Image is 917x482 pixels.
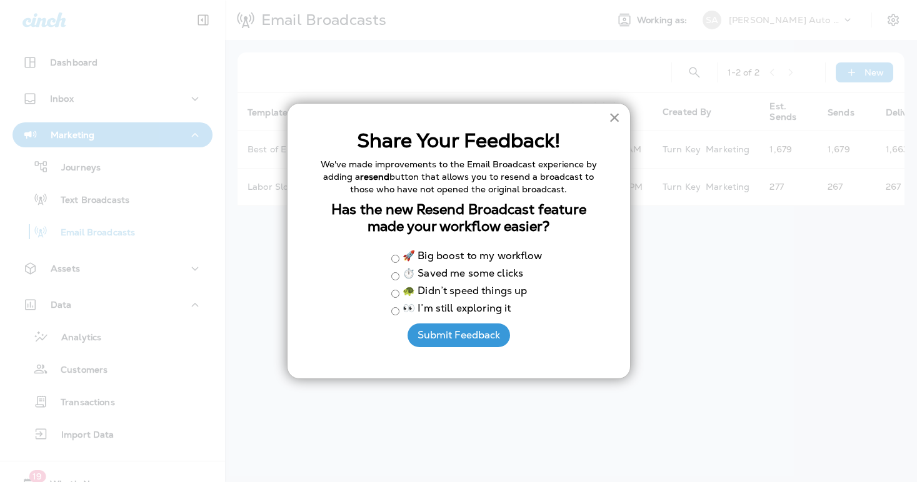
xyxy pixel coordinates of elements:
span: We've made improvements to the Email Broadcast experience by adding a [321,159,599,182]
span: button that allows you to resend a broadcast to those who have not opened the original broadcast. [350,171,596,195]
h3: Has the new Resend Broadcast feature made your workflow easier? [313,202,605,235]
label: ⏱️ Saved me some clicks [403,268,523,280]
label: 🚀 Big boost to my workflow [403,251,543,263]
strong: resend [360,171,389,182]
button: Submit Feedback [408,323,510,347]
label: 🐢 Didn’t speed things up [403,286,527,298]
button: Close [609,107,621,127]
label: 👀 I’m still exploring it [403,303,511,315]
h2: Share Your Feedback! [313,129,605,152]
